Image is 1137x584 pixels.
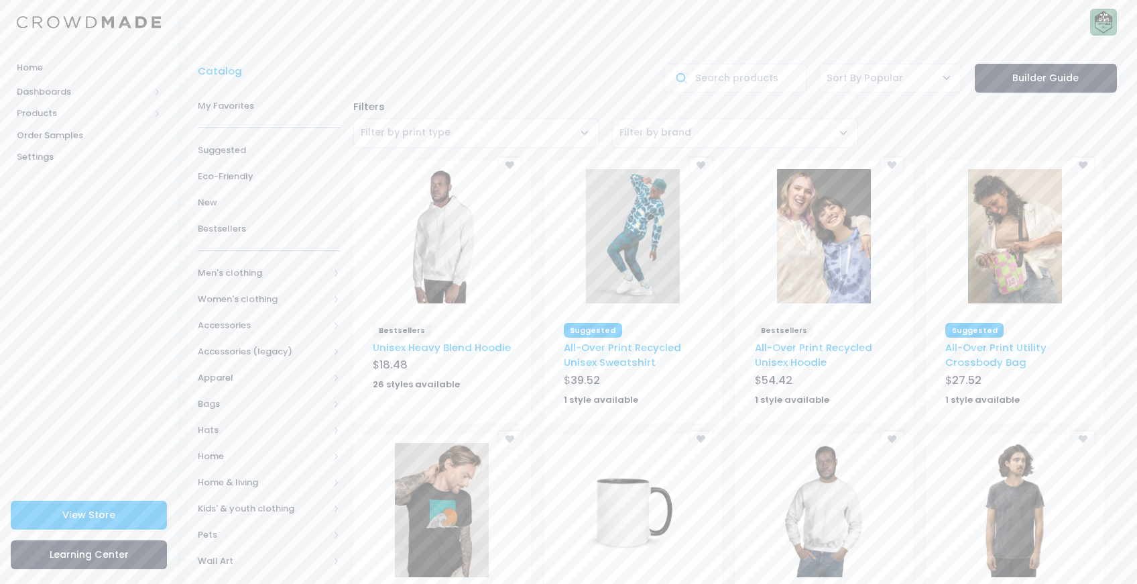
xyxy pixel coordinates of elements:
[952,373,981,388] span: 27.52
[62,508,115,522] span: View Store
[361,126,451,140] span: Filter by print type
[619,126,691,140] span: Filter by brand
[17,85,149,99] span: Dashboards
[755,393,829,406] strong: 1 style available
[612,119,858,148] span: Filter by brand
[17,61,161,75] span: Home
[347,99,1124,114] div: Filters
[198,93,340,119] a: My Favorites
[664,64,806,93] input: Search products
[198,528,328,542] span: Pets
[198,397,328,411] span: Bags
[198,137,340,163] a: Suggested
[373,378,460,391] strong: 26 styles available
[827,71,903,85] span: Sort By Popular
[17,129,161,142] span: Order Samples
[755,373,894,391] div: $
[762,373,792,388] span: 54.42
[198,554,328,568] span: Wall Art
[1090,9,1117,36] img: User
[819,64,961,93] span: Sort By Popular
[379,357,408,373] span: 18.48
[975,64,1117,93] a: Builder Guide
[198,189,340,215] a: New
[198,163,340,189] a: Eco-Friendly
[198,502,328,516] span: Kids' & youth clothing
[564,340,681,369] a: All-Over Print Recycled Unisex Sweatshirt
[198,215,340,242] a: Bestsellers
[619,126,691,139] span: Filter by brand
[198,222,340,236] span: Bestsellers
[571,373,600,388] span: 39.52
[198,196,340,209] span: New
[564,373,703,391] div: $
[11,501,167,530] a: View Store
[755,323,814,338] span: Bestsellers
[945,340,1046,369] a: All-Over Print Utility Crossbody Bag
[198,450,328,463] span: Home
[373,340,511,354] a: Unisex Heavy Blend Hoodie
[198,170,340,183] span: Eco-Friendly
[945,393,1020,406] strong: 1 style available
[198,293,328,306] span: Women's clothing
[17,150,161,164] span: Settings
[198,319,328,332] span: Accessories
[361,126,451,139] span: Filter by print type
[11,540,167,569] a: Learning Center
[353,119,599,148] span: Filter by print type
[755,340,872,369] a: All-Over Print Recycled Unisex Hoodie
[373,323,432,338] span: Bestsellers
[198,476,328,489] span: Home & living
[17,107,149,120] span: Products
[373,357,512,376] div: $
[17,16,161,29] img: Logo
[564,393,638,406] strong: 1 style available
[198,266,328,280] span: Men's clothing
[198,345,328,358] span: Accessories (legacy)
[198,99,340,113] span: My Favorites
[50,548,129,561] span: Learning Center
[945,323,1004,338] span: Suggested
[198,144,340,157] span: Suggested
[198,371,328,385] span: Apparel
[564,323,622,338] span: Suggested
[198,424,328,437] span: Hats
[945,373,1084,391] div: $
[198,64,249,79] a: Catalog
